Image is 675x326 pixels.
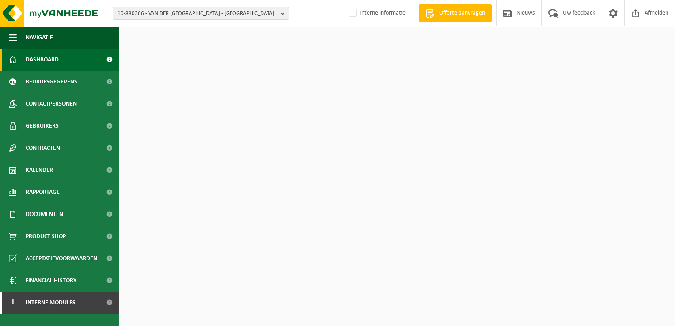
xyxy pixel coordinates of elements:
[419,4,492,22] a: Offerte aanvragen
[26,71,77,93] span: Bedrijfsgegevens
[26,137,60,159] span: Contracten
[113,7,289,20] button: 10-880366 - VAN DER [GEOGRAPHIC_DATA] - [GEOGRAPHIC_DATA]
[26,93,77,115] span: Contactpersonen
[26,49,59,71] span: Dashboard
[26,159,53,181] span: Kalender
[26,269,76,292] span: Financial History
[26,181,60,203] span: Rapportage
[26,225,66,247] span: Product Shop
[437,9,487,18] span: Offerte aanvragen
[9,292,17,314] span: I
[26,247,97,269] span: Acceptatievoorwaarden
[347,7,406,20] label: Interne informatie
[26,292,76,314] span: Interne modules
[26,115,59,137] span: Gebruikers
[26,203,63,225] span: Documenten
[26,27,53,49] span: Navigatie
[118,7,277,20] span: 10-880366 - VAN DER [GEOGRAPHIC_DATA] - [GEOGRAPHIC_DATA]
